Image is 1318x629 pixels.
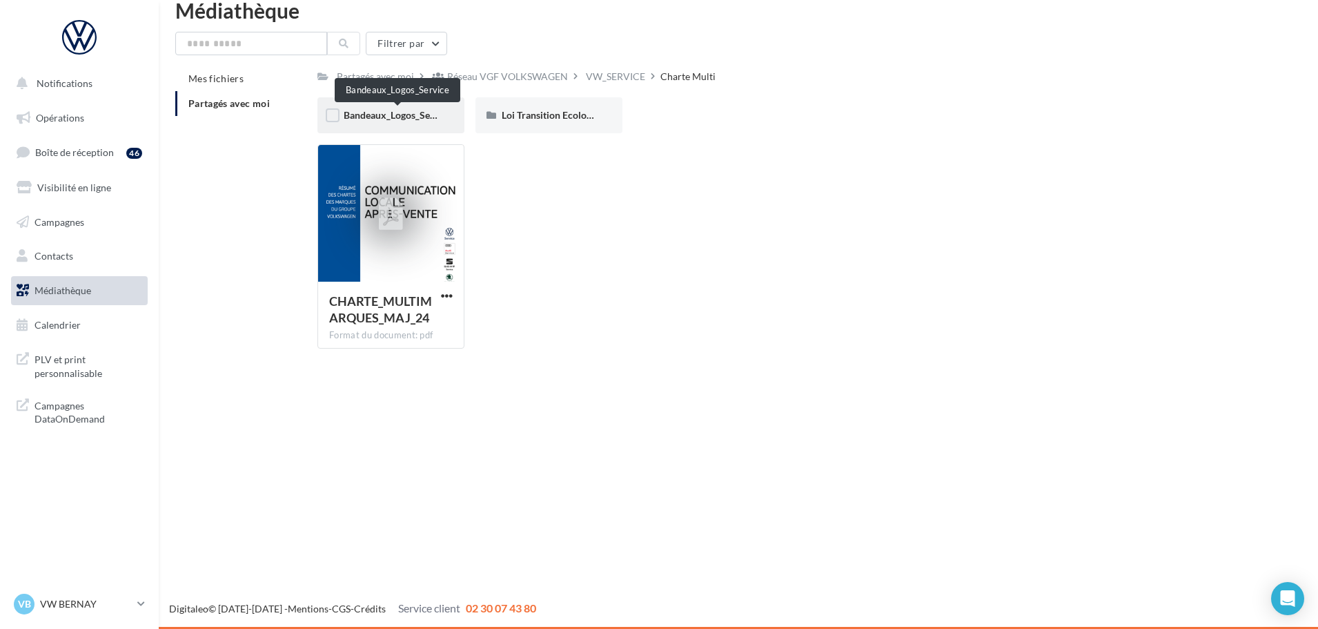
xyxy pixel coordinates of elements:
[8,242,150,271] a: Contacts
[37,182,111,193] span: Visibilité en ligne
[502,109,610,121] span: Loi Transition Ecologique
[35,319,81,331] span: Calendrier
[332,603,351,615] a: CGS
[126,148,142,159] div: 46
[8,311,150,340] a: Calendrier
[35,215,84,227] span: Campagnes
[8,391,150,432] a: Campagnes DataOnDemand
[335,78,460,102] div: Bandeaux_Logos_Service
[8,173,150,202] a: Visibilité en ligne
[11,591,148,617] a: VB VW BERNAY
[35,250,73,262] span: Contacts
[8,69,145,98] button: Notifications
[466,601,536,615] span: 02 30 07 43 80
[35,146,114,158] span: Boîte de réception
[169,603,536,615] span: © [DATE]-[DATE] - - -
[366,32,447,55] button: Filtrer par
[447,70,568,84] div: Réseau VGF VOLKSWAGEN
[660,70,716,84] div: Charte Multi
[18,597,31,611] span: VB
[37,77,92,89] span: Notifications
[288,603,328,615] a: Mentions
[8,208,150,237] a: Campagnes
[35,350,142,380] span: PLV et print personnalisable
[329,293,432,325] span: CHARTE_MULTIMARQUES_MAJ_24
[329,329,453,342] div: Format du document: pdf
[8,345,150,385] a: PLV et print personnalisable
[398,601,460,615] span: Service client
[344,109,451,121] span: Bandeaux_Logos_Service
[35,284,91,296] span: Médiathèque
[1271,582,1304,615] div: Open Intercom Messenger
[188,97,270,109] span: Partagés avec moi
[8,276,150,305] a: Médiathèque
[35,396,142,426] span: Campagnes DataOnDemand
[169,603,208,615] a: Digitaleo
[354,603,386,615] a: Crédits
[337,70,414,84] div: Partagés avec moi
[36,112,84,124] span: Opérations
[586,70,645,84] div: VW_SERVICE
[8,104,150,133] a: Opérations
[188,72,244,84] span: Mes fichiers
[40,597,132,611] p: VW BERNAY
[8,137,150,167] a: Boîte de réception46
